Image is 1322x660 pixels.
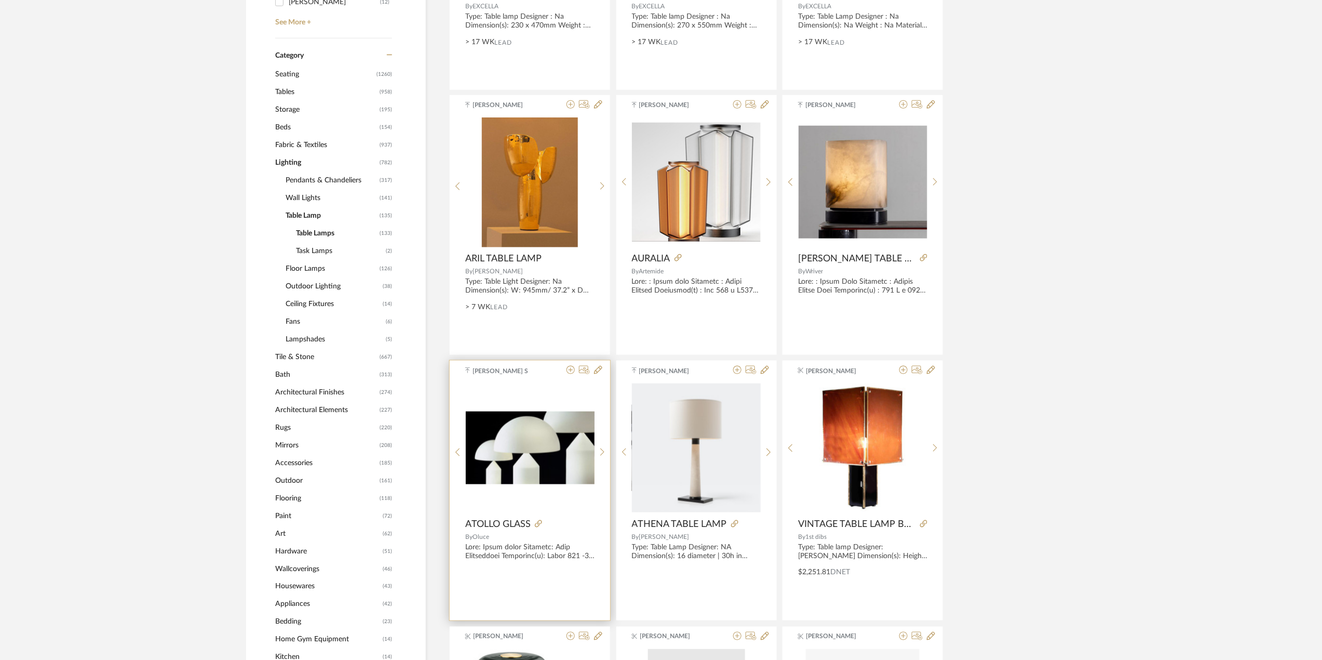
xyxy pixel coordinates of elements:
span: ARIL TABLE LAMP [465,253,542,265]
a: See More + [273,10,392,27]
span: Bath [275,366,377,384]
span: (161) [380,472,392,489]
span: Fans [286,313,383,331]
div: Type: Table Lamp Designer: NA Dimension(s): 16 diameter | 30h in Material/Finishes: Aquarelle pap... [632,543,761,561]
span: [PERSON_NAME] TABLE LAMP [798,253,916,265]
span: Task Lamps [296,242,383,260]
span: (937) [380,137,392,153]
span: > 17 WK [465,37,494,48]
span: Ceiling Fixtures [286,295,380,313]
span: [PERSON_NAME] [806,366,872,376]
span: 1st dibs [805,534,827,540]
div: Lore: : Ipsum dolo Sitametc : Adipi Elitsed Doeiusmod(t) : Inc 568 u L537e/ dolo mag 096al Eni 51... [632,278,761,295]
span: DNET [830,569,850,576]
span: > 7 WK [465,302,490,313]
span: Table Lamp [286,207,377,225]
span: By [798,534,805,540]
span: Mirrors [275,437,377,454]
span: (23) [383,614,392,630]
span: (154) [380,119,392,136]
span: Architectural Finishes [275,384,377,401]
span: (274) [380,384,392,401]
span: [PERSON_NAME] [473,268,523,274]
div: Type: Table Light Designer: Na Dimension(s): W: 945mm/ 37.2” x D 85mm/ 3.35” x H 733mm/ 28.86” We... [465,278,595,295]
span: (43) [383,578,392,595]
span: Lampshades [286,331,383,348]
span: (135) [380,207,392,224]
span: Lighting [275,154,377,171]
span: (220) [380,419,392,436]
span: [PERSON_NAME] [473,100,538,110]
span: [PERSON_NAME] [639,366,705,376]
span: (5) [386,331,392,348]
span: [PERSON_NAME] [639,534,690,540]
span: Flooring [275,490,377,507]
span: (782) [380,154,392,171]
span: $2,251.81 [798,569,830,576]
span: (133) [380,225,392,242]
span: Bedding [275,613,380,631]
span: Lead [494,39,512,46]
span: Lead [490,303,508,311]
span: Rugs [275,419,377,437]
span: Paint [275,507,380,525]
span: (38) [383,278,392,295]
span: AURALIA [632,253,670,265]
span: By [798,3,805,9]
div: Type: Table lamp Designer : Na Dimension(s): 230 x 470mm Weight : Na Materials & Finish: Na Mount... [465,12,595,30]
span: By [632,534,639,540]
span: EXCELLA [639,3,665,9]
span: VINTAGE TABLE LAMP BY [PERSON_NAME], [GEOGRAPHIC_DATA], EARLY 1970S [798,519,916,530]
div: 0 [632,383,761,513]
span: Accessories [275,454,377,472]
span: By [632,268,639,274]
div: Type: Table Lamp Designer : Na Dimension(s): Na Weight : Na Materials & Finish: Na Mounting : Tab... [798,12,927,30]
span: [PERSON_NAME] [639,100,705,110]
span: (42) [383,596,392,613]
span: Wall Lights [286,189,377,207]
span: Tables [275,83,377,101]
span: (14) [383,296,392,312]
span: Category [275,51,304,60]
span: (126) [380,260,392,277]
span: [PERSON_NAME] [805,100,871,110]
span: EXCELLA [473,3,498,9]
span: By [465,3,473,9]
span: (72) [383,508,392,524]
span: (227) [380,402,392,418]
span: (313) [380,366,392,383]
span: (667) [380,349,392,365]
span: Beds [275,118,377,136]
span: (317) [380,172,392,189]
span: By [798,268,805,274]
span: [PERSON_NAME] [640,632,705,641]
span: [PERSON_NAME] S [473,366,538,376]
img: AURALIA [632,123,761,241]
span: Artemide [639,268,664,274]
span: Lead [827,39,845,46]
span: (62) [383,525,392,542]
span: (6) [386,313,392,330]
span: Floor Lamps [286,260,377,278]
span: ATHENA TABLE LAMP [632,519,727,530]
span: By [465,534,473,540]
span: Oluce [473,534,489,540]
span: (185) [380,455,392,471]
span: [PERSON_NAME] [474,632,539,641]
img: ATHENA TABLE LAMP [632,384,761,512]
span: Home Gym Equipment [275,631,380,649]
span: Hardware [275,543,380,560]
span: (46) [383,561,392,577]
span: > 17 WK [632,37,661,48]
span: Storage [275,101,377,118]
span: Appliances [275,596,380,613]
span: (1260) [376,66,392,83]
span: By [632,3,639,9]
img: VINTAGE TABLE LAMP BY ROMEO REGA, ITALY, EARLY 1970S [799,384,927,512]
div: Lore: : Ipsum Dolo Sitametc : Adipis Elitse Doei Temporinc(u) : 791 L e 092 D m 451 A Enimadmi/Ve... [798,278,927,295]
span: ATOLLO GLASS [465,519,531,530]
span: Table Lamps [296,225,377,242]
span: Lead [661,39,679,46]
span: [PERSON_NAME] [806,632,872,641]
div: Lore: Ipsum dolor Sitametc: Adip Elitseddoei Temporinc(u): Labor 821 -35 e 66 d 56 ma Aliqu 348 -... [465,543,595,561]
